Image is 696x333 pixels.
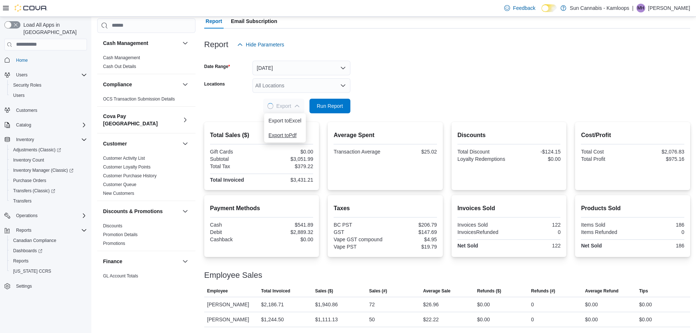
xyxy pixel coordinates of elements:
a: Users [10,91,27,100]
div: Mitch Horsman [636,4,645,12]
h3: Compliance [103,81,132,88]
span: Transfers (Classic) [10,186,87,195]
div: $0.00 [510,156,560,162]
h3: Customer [103,140,127,147]
span: Employee [207,288,228,294]
div: [PERSON_NAME] [204,312,258,327]
button: Inventory Count [7,155,90,165]
span: Customer Purchase History [103,173,157,179]
button: Canadian Compliance [7,235,90,246]
span: Tips [639,288,648,294]
a: Inventory Count [10,156,47,164]
button: Finance [181,257,190,266]
span: GL Account Totals [103,273,138,279]
a: Inventory Manager (Classic) [10,166,76,175]
button: Compliance [103,81,179,88]
a: Promotions [103,241,125,246]
input: Dark Mode [541,4,557,12]
p: [PERSON_NAME] [648,4,690,12]
div: $379.22 [263,163,313,169]
span: Security Roles [13,82,41,88]
div: Customer [97,154,195,201]
h3: Discounts & Promotions [103,208,163,215]
button: Cova Pay [GEOGRAPHIC_DATA] [181,116,190,124]
button: Cova Pay [GEOGRAPHIC_DATA] [103,113,179,127]
div: 72 [369,300,375,309]
button: Transfers [7,196,90,206]
span: Report [206,14,222,29]
button: Settings [1,281,90,291]
a: GL Account Totals [103,273,138,279]
span: Inventory [16,137,34,143]
div: $0.00 [639,315,652,324]
span: Reports [16,227,31,233]
a: New Customers [103,191,134,196]
label: Date Range [204,64,230,69]
div: Transaction Average [334,149,384,155]
span: Average Refund [585,288,619,294]
div: Debit [210,229,260,235]
div: 122 [510,243,560,249]
div: Cashback [210,236,260,242]
div: 0 [634,229,684,235]
div: $975.16 [634,156,684,162]
div: $22.22 [423,315,439,324]
span: Run Report [317,102,343,110]
div: Total Discount [457,149,507,155]
span: Purchase Orders [13,178,46,183]
div: $0.00 [585,300,598,309]
div: $25.02 [387,149,437,155]
button: Catalog [13,121,34,129]
span: Inventory Manager (Classic) [13,167,73,173]
div: -$124.15 [510,149,560,155]
span: Dashboards [10,246,87,255]
span: Reports [13,226,87,235]
span: Customer Queue [103,182,136,188]
div: $19.79 [387,244,437,250]
div: $0.00 [585,315,598,324]
a: Security Roles [10,81,44,90]
h2: Products Sold [581,204,684,213]
div: Loyalty Redemptions [457,156,507,162]
h3: Finance [103,258,122,265]
h2: Cost/Profit [581,131,684,140]
span: Users [10,91,87,100]
span: Adjustments (Classic) [13,147,61,153]
div: $1,111.13 [315,315,338,324]
div: Items Sold [581,222,631,228]
span: Total Invoiced [261,288,290,294]
button: Catalog [1,120,90,130]
a: Customer Loyalty Points [103,164,151,170]
div: Vape GST compound [334,236,384,242]
button: Users [1,70,90,80]
span: Email Subscription [231,14,277,29]
span: Settings [16,283,32,289]
span: Dashboards [13,248,42,254]
span: Export to Excel [269,118,301,124]
span: Adjustments (Classic) [10,145,87,154]
span: Users [16,72,27,78]
a: Promotion Details [103,232,138,237]
div: $1,244.50 [261,315,284,324]
span: MH [638,4,644,12]
span: Refunds ($) [477,288,501,294]
span: Transfers (Classic) [13,188,55,194]
span: Catalog [16,122,31,128]
div: $541.89 [263,222,313,228]
span: Security Roles [10,81,87,90]
div: $3,051.99 [263,156,313,162]
span: Reports [10,257,87,265]
button: Hide Parameters [234,37,287,52]
button: Security Roles [7,80,90,90]
nav: Complex example [4,52,87,311]
a: GL Transactions [103,282,135,287]
h2: Average Spent [334,131,437,140]
button: Discounts & Promotions [103,208,179,215]
button: Cash Management [181,39,190,48]
h2: Discounts [457,131,561,140]
div: $0.00 [477,300,490,309]
button: LoadingExport [263,99,304,113]
div: Subtotal [210,156,260,162]
a: Transfers (Classic) [10,186,58,195]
